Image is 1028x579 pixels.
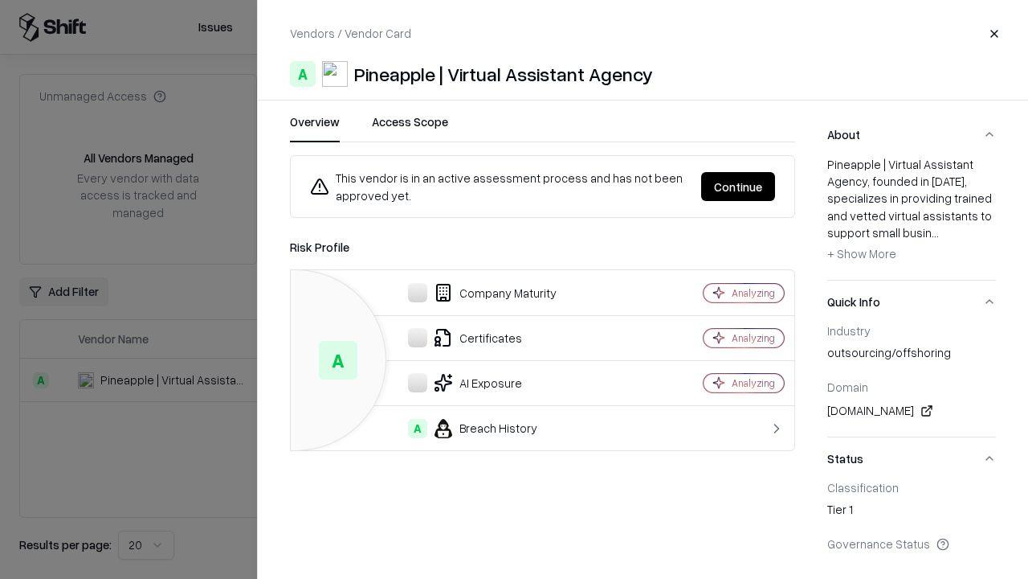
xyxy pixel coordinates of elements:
div: A [319,341,357,380]
div: Domain [827,380,996,394]
div: Quick Info [827,323,996,437]
button: + Show More [827,241,896,267]
div: Analyzing [732,376,775,390]
div: Governance Status [827,536,996,551]
span: ... [932,225,939,240]
button: Continue [701,172,775,201]
button: Access Scope [372,113,448,142]
span: + Show More [827,246,896,261]
div: Pineapple | Virtual Assistant Agency [354,61,653,87]
div: [DOMAIN_NAME] [827,401,996,421]
div: A [290,61,316,87]
div: Analyzing [732,286,775,300]
div: Pineapple | Virtual Assistant Agency, founded in [DATE], specializes in providing trained and vet... [827,156,996,267]
div: Risk Profile [290,237,795,257]
div: outsourcing/offshoring [827,344,996,367]
div: Classification [827,480,996,495]
div: Industry [827,323,996,338]
div: A [408,419,427,438]
div: Breach History [304,419,647,438]
div: AI Exposure [304,373,647,392]
p: Vendors / Vendor Card [290,25,411,42]
button: Quick Info [827,281,996,323]
div: Tier 1 [827,501,996,524]
div: Company Maturity [304,283,647,302]
div: Analyzing [732,331,775,345]
div: About [827,156,996,280]
button: Status [827,437,996,480]
button: Overview [290,113,340,142]
img: Pineapple | Virtual Assistant Agency [322,61,348,87]
div: This vendor is in an active assessment process and has not been approved yet. [310,169,688,204]
button: About [827,113,996,156]
div: Certificates [304,328,647,347]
